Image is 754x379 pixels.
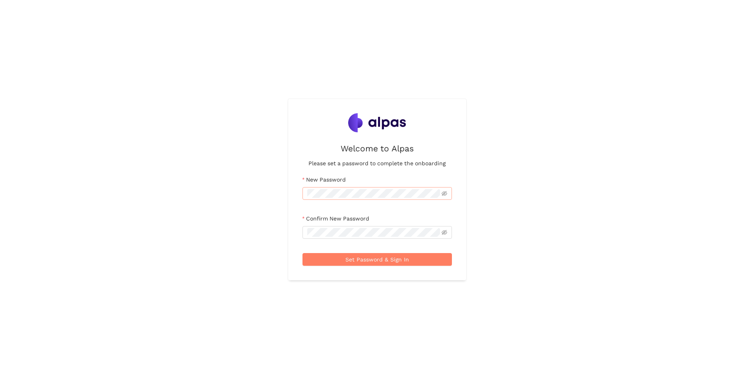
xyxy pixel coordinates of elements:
[302,175,346,184] label: New Password
[345,255,409,264] span: Set Password & Sign In
[302,253,452,266] button: Set Password & Sign In
[442,191,447,196] span: eye-invisible
[302,214,369,223] label: Confirm New Password
[341,142,414,155] h2: Welcome to Alpas
[442,230,447,235] span: eye-invisible
[308,159,446,168] h4: Please set a password to complete the onboarding
[307,228,440,237] input: Confirm New Password
[348,113,406,132] img: Alpas Logo
[307,189,440,198] input: New Password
